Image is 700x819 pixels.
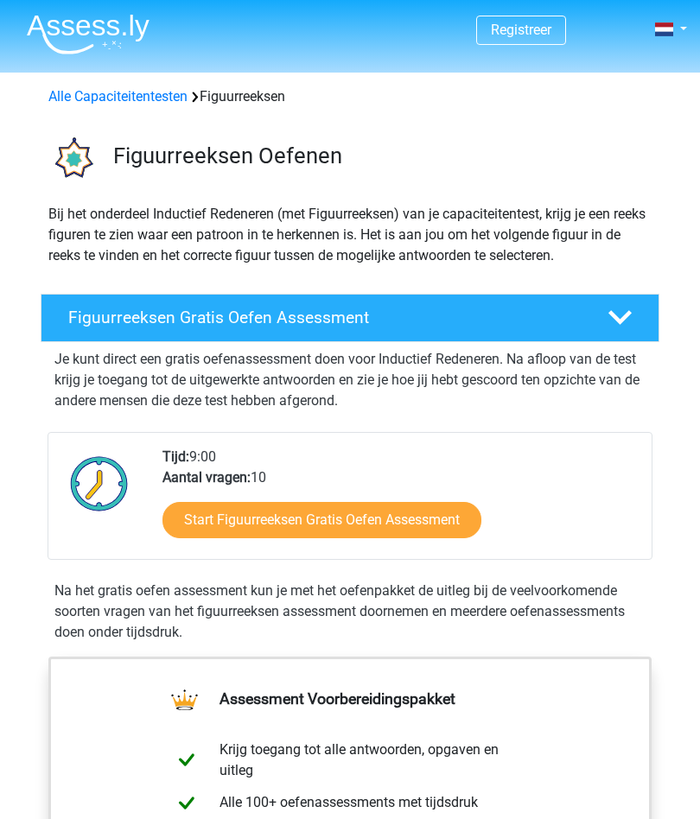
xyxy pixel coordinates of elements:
[27,14,150,54] img: Assessly
[48,581,652,643] div: Na het gratis oefen assessment kun je met het oefenpakket de uitleg bij de veelvoorkomende soorte...
[491,22,551,38] a: Registreer
[48,88,188,105] a: Alle Capaciteitentesten
[48,204,652,266] p: Bij het onderdeel Inductief Redeneren (met Figuurreeksen) van je capaciteitentest, krijg je een r...
[34,294,666,342] a: Figuurreeksen Gratis Oefen Assessment
[150,447,651,559] div: 9:00 10
[41,128,103,189] img: figuurreeksen
[41,86,659,107] div: Figuurreeksen
[162,469,251,486] b: Aantal vragen:
[68,308,582,327] h4: Figuurreeksen Gratis Oefen Assessment
[54,349,646,411] p: Je kunt direct een gratis oefenassessment doen voor Inductief Redeneren. Na afloop van de test kr...
[62,447,137,520] img: Klok
[162,502,481,538] a: Start Figuurreeksen Gratis Oefen Assessment
[162,448,189,465] b: Tijd:
[113,143,646,169] h3: Figuurreeksen Oefenen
